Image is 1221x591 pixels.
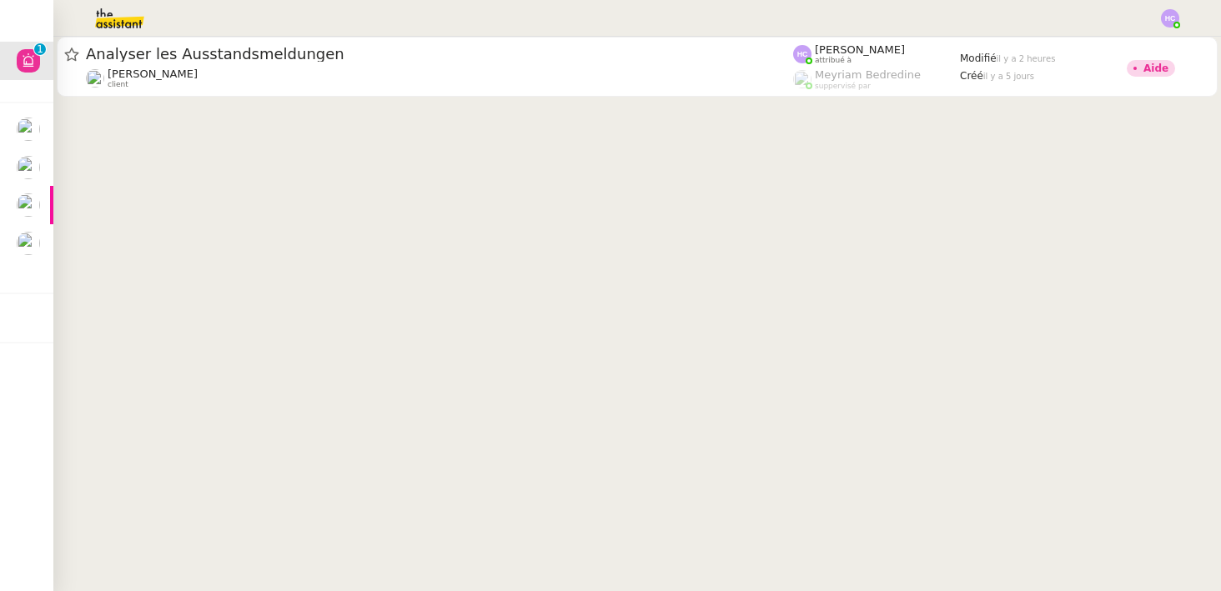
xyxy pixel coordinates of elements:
img: users%2FSclkIUIAuBOhhDrbgjtrSikBoD03%2Favatar%2F48cbc63d-a03d-4817-b5bf-7f7aeed5f2a9 [17,193,40,217]
span: [PERSON_NAME] [108,68,198,80]
img: users%2FNmPW3RcGagVdwlUj0SIRjiM8zA23%2Favatar%2Fb3e8f68e-88d8-429d-a2bd-00fb6f2d12db [17,156,40,179]
span: Créé [960,70,983,82]
span: client [108,80,128,89]
span: [PERSON_NAME] [815,43,905,56]
app-user-label: attribué à [793,43,960,65]
p: 1 [37,43,43,58]
img: svg [793,45,811,63]
nz-badge-sup: 1 [34,43,46,55]
span: attribué à [815,56,852,65]
span: Analyser les Ausstandsmeldungen [86,47,793,62]
img: svg [1161,9,1179,28]
img: users%2Fo4K84Ijfr6OOM0fa5Hz4riIOf4g2%2Favatar%2FChatGPT%20Image%201%20aou%CC%82t%202025%2C%2010_2... [17,232,40,255]
span: suppervisé par [815,82,871,91]
span: Meyriam Bedredine [815,68,921,81]
app-user-label: suppervisé par [793,68,960,90]
span: Modifié [960,53,997,64]
app-user-detailed-label: client [86,68,793,89]
img: users%2FaellJyylmXSg4jqeVbanehhyYJm1%2Favatar%2Fprofile-pic%20(4).png [793,70,811,88]
span: il y a 2 heures [997,54,1056,63]
img: users%2Fa6PbEmLwvGXylUqKytRPpDpAx153%2Favatar%2Ffanny.png [86,69,104,88]
span: il y a 5 jours [983,72,1034,81]
img: users%2Fa6PbEmLwvGXylUqKytRPpDpAx153%2Favatar%2Ffanny.png [17,118,40,141]
div: Aide [1143,63,1168,73]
